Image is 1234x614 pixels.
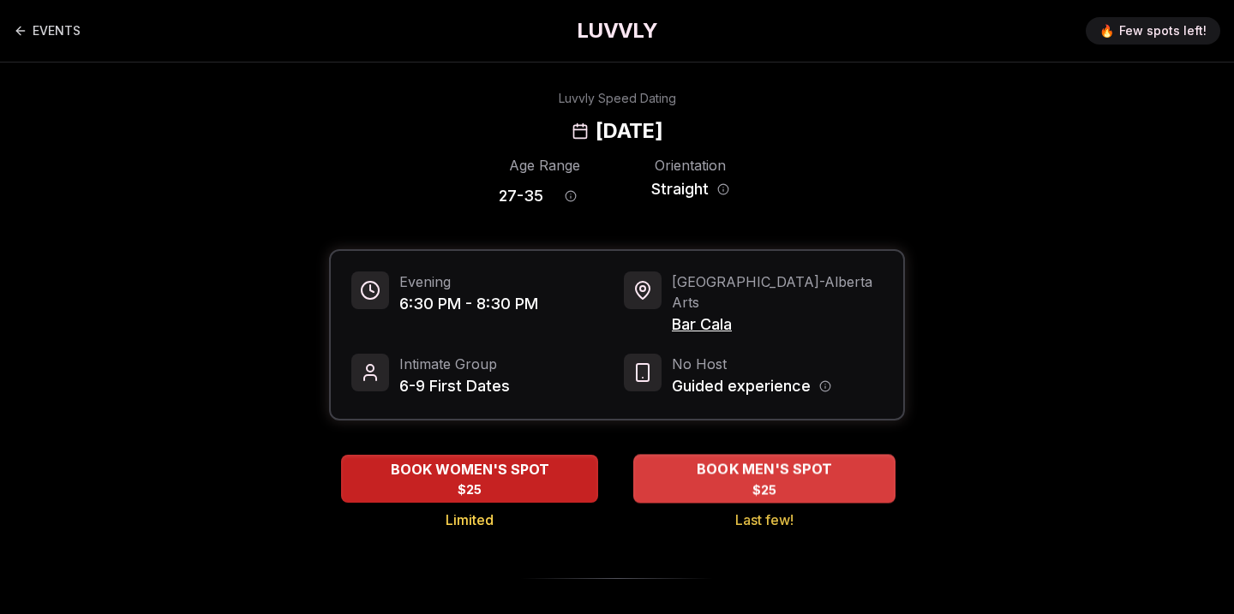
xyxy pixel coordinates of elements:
[644,155,735,176] div: Orientation
[752,481,777,498] span: $25
[735,510,794,530] span: Last few!
[446,510,494,530] span: Limited
[1119,22,1207,39] span: Few spots left!
[596,117,662,145] h2: [DATE]
[552,177,590,215] button: Age range information
[672,313,883,337] span: Bar Cala
[399,374,510,398] span: 6-9 First Dates
[14,14,81,48] a: Back to events
[458,481,482,498] span: $25
[1099,22,1114,39] span: 🔥
[651,177,709,201] span: Straight
[399,271,538,292] span: Evening
[577,17,657,45] a: LUVVLY
[399,292,538,316] span: 6:30 PM - 8:30 PM
[672,374,811,398] span: Guided experience
[819,380,831,392] button: Host information
[717,183,729,195] button: Orientation information
[399,354,510,374] span: Intimate Group
[672,271,883,313] span: [GEOGRAPHIC_DATA] - Alberta Arts
[559,90,676,107] div: Luvvly Speed Dating
[499,155,590,176] div: Age Range
[693,459,836,480] span: BOOK MEN'S SPOT
[387,459,553,480] span: BOOK WOMEN'S SPOT
[341,455,598,503] button: BOOK WOMEN'S SPOT - Limited
[633,454,896,503] button: BOOK MEN'S SPOT - Last few!
[672,354,831,374] span: No Host
[499,184,543,208] span: 27 - 35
